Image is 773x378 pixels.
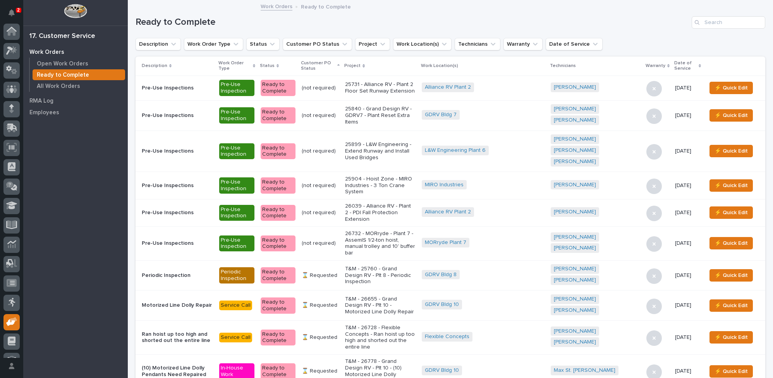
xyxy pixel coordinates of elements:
[425,301,459,308] a: GDRV Bldg 10
[709,145,753,157] button: ⚡ Quick Edit
[715,111,748,120] span: ⚡ Quick Edit
[302,182,339,189] p: (not required)
[675,272,700,279] p: [DATE]
[261,330,295,346] div: Ready to Complete
[345,296,416,315] p: T&M - 26655 - Grand Design RV - Plt 10 - Motorized Line Dolly Repair
[345,230,416,256] p: 26732 - MORryde - Plant 7 - AssemIS 1/2-ton hoist, manual trolley and 10' buffer bar
[344,62,361,70] p: Project
[301,2,351,10] p: Ready to Complete
[425,333,469,340] a: Flexible Concepts
[709,237,753,249] button: ⚡ Quick Edit
[554,277,596,283] a: [PERSON_NAME]
[425,84,471,91] a: Alliance RV Plant 2
[709,179,753,192] button: ⚡ Quick Edit
[142,182,213,189] p: Pre-Use Inspections
[260,62,275,70] p: Status
[675,85,700,91] p: [DATE]
[142,365,213,378] p: (10) Motorized Line Dolly Pendants Need Repaired
[503,38,543,50] button: Warranty
[136,172,765,199] tr: Pre-Use InspectionsPre-Use InspectionReady to Complete(not required)25904 - Hoist Zone - MIRO Ind...
[554,136,596,143] a: [PERSON_NAME]
[425,271,457,278] a: GDRV Bldg 8
[715,83,748,93] span: ⚡ Quick Edit
[29,49,64,56] p: Work Orders
[261,80,295,96] div: Ready to Complete
[425,209,471,215] a: Alliance RV Plant 2
[709,206,753,219] button: ⚡ Quick Edit
[709,299,753,312] button: ⚡ Quick Edit
[17,7,20,13] p: 2
[302,334,339,341] p: ⌛ Requested
[23,46,128,58] a: Work Orders
[261,267,295,283] div: Ready to Complete
[136,17,689,28] h1: Ready to Complete
[261,143,295,160] div: Ready to Complete
[709,365,753,378] button: ⚡ Quick Edit
[219,177,254,194] div: Pre-Use Inspection
[64,4,87,18] img: Workspace Logo
[709,109,753,122] button: ⚡ Quick Edit
[136,100,765,131] tr: Pre-Use InspectionsPre-Use InspectionReady to Complete(not required)25840 - Grand Design RV - GDR...
[675,368,700,375] p: [DATE]
[554,147,596,154] a: [PERSON_NAME]
[554,296,596,302] a: [PERSON_NAME]
[136,227,765,260] tr: Pre-Use InspectionsPre-Use InspectionReady to Complete(not required)26732 - MORryde - Plant 7 - A...
[261,2,292,10] a: Work Orders
[10,9,20,22] div: Notifications2
[219,267,254,283] div: Periodic Inspection
[692,16,765,29] input: Search
[425,367,459,374] a: GDRV Bldg 10
[142,112,213,119] p: Pre-Use Inspections
[142,331,213,344] p: Ran hoist up too high and shorted out the entire line
[246,38,280,50] button: Status
[30,81,128,91] a: All Work Orders
[219,107,254,124] div: Pre-Use Inspection
[709,331,753,344] button: ⚡ Quick Edit
[29,109,59,116] p: Employees
[715,271,748,280] span: ⚡ Quick Edit
[142,240,213,247] p: Pre-Use Inspections
[142,148,213,155] p: Pre-Use Inspections
[218,59,251,73] p: Work Order Type
[136,290,765,321] tr: Motorized Line Dolly RepairService CallReady to Complete⌛ RequestedT&M - 26655 - Grand Design RV ...
[3,5,20,21] button: Notifications
[261,235,295,252] div: Ready to Complete
[219,301,252,310] div: Service Call
[425,182,464,188] a: MIRO Industries
[554,117,596,124] a: [PERSON_NAME]
[136,38,181,50] button: Description
[345,325,416,351] p: T&M - 26728 - Flexible Concepts - Ran hoist up too high and shorted out the entire line
[425,112,457,118] a: GDRV Bldg 7
[554,245,596,251] a: [PERSON_NAME]
[675,148,700,155] p: [DATE]
[425,147,486,154] a: L&W Engineering Plant 6
[345,106,416,125] p: 25840 - Grand Design RV - GDRV7 - Plant Reset Extra Items
[355,38,390,50] button: Project
[37,83,80,90] p: All Work Orders
[455,38,500,50] button: Technicians
[302,210,339,216] p: (not required)
[554,367,615,374] a: Max St. [PERSON_NAME]
[219,205,254,221] div: Pre-Use Inspection
[675,112,700,119] p: [DATE]
[715,181,748,190] span: ⚡ Quick Edit
[184,38,243,50] button: Work Order Type
[345,266,416,285] p: T&M - 25760 - Grand Design RV - Plt 8 - Periodic Inspection
[715,301,748,310] span: ⚡ Quick Edit
[136,199,765,227] tr: Pre-Use InspectionsPre-Use InspectionReady to Complete(not required)26039 - Alliance RV - Plant 2...
[646,62,665,70] p: Warranty
[261,177,295,194] div: Ready to Complete
[345,141,416,161] p: 25899 - L&W Engineering - Extend Runway and Install Used Bridges
[302,112,339,119] p: (not required)
[29,98,53,105] p: RMA Log
[136,260,765,290] tr: Periodic InspectionPeriodic InspectionReady to Complete⌛ RequestedT&M - 25760 - Grand Design RV -...
[37,72,89,79] p: Ready to Complete
[715,333,748,342] span: ⚡ Quick Edit
[30,58,128,69] a: Open Work Orders
[29,32,95,41] div: 17. Customer Service
[675,210,700,216] p: [DATE]
[554,307,596,314] a: [PERSON_NAME]
[425,239,466,246] a: MORryde Plant 7
[302,148,339,155] p: (not required)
